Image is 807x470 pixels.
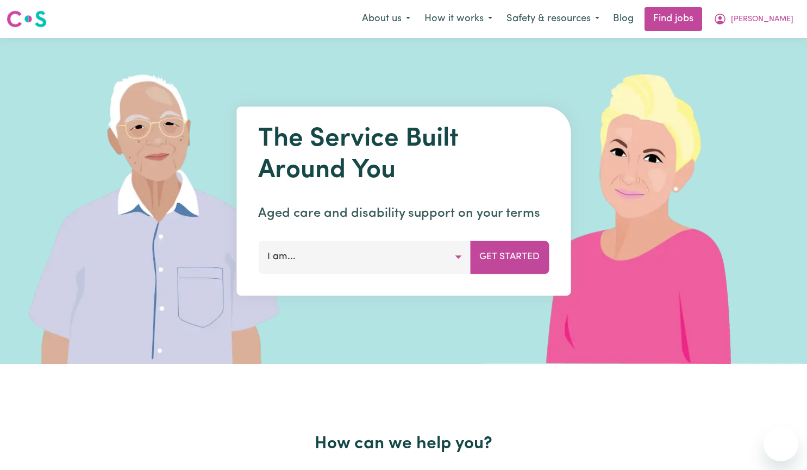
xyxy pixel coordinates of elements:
button: How it works [417,8,499,30]
button: My Account [706,8,800,30]
a: Blog [606,7,640,31]
button: About us [355,8,417,30]
h1: The Service Built Around You [258,124,549,186]
a: Find jobs [645,7,702,31]
iframe: Button to launch messaging window [764,427,798,461]
h2: How can we help you? [52,434,756,454]
a: Careseekers logo [7,7,47,32]
img: Careseekers logo [7,9,47,29]
button: Safety & resources [499,8,606,30]
span: [PERSON_NAME] [731,14,793,26]
button: Get Started [470,241,549,273]
p: Aged care and disability support on your terms [258,204,549,223]
button: I am... [258,241,471,273]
